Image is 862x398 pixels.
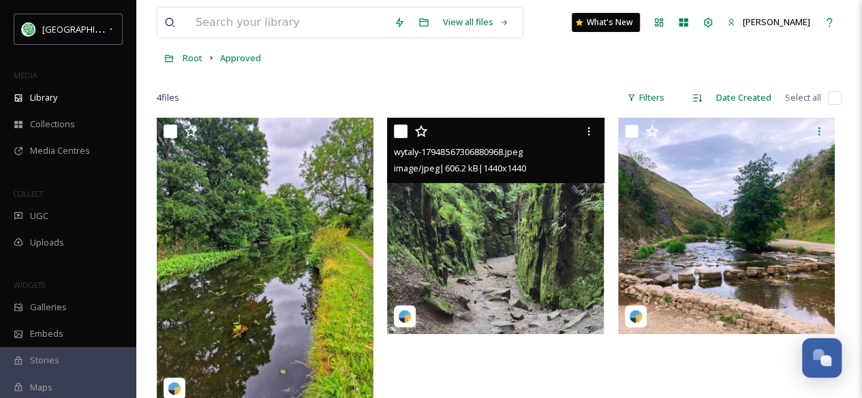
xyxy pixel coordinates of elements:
[14,280,45,290] span: WIDGETS
[30,91,57,104] span: Library
[30,118,75,131] span: Collections
[30,354,59,367] span: Stories
[189,7,387,37] input: Search your library
[394,162,525,174] span: image/jpeg | 606.2 kB | 1440 x 1440
[220,52,261,64] span: Approved
[220,50,261,66] a: Approved
[157,91,179,104] span: 4 file s
[30,144,90,157] span: Media Centres
[168,382,181,395] img: snapsea-logo.png
[30,301,67,314] span: Galleries
[629,310,643,323] img: snapsea-logo.png
[785,91,821,104] span: Select all
[14,188,43,199] span: COLLECT
[42,22,129,35] span: [GEOGRAPHIC_DATA]
[802,338,842,378] button: Open Chat
[709,84,778,111] div: Date Created
[618,118,835,334] img: richlissaman-18016728998753290.jpeg
[30,327,63,340] span: Embeds
[436,9,516,35] a: View all files
[387,118,604,334] img: wytaly-17948567306880968.jpeg
[720,9,817,35] a: [PERSON_NAME]
[572,13,640,32] a: What's New
[30,381,52,394] span: Maps
[398,310,412,323] img: snapsea-logo.png
[394,146,522,158] span: wytaly-17948567306880968.jpeg
[743,16,810,28] span: [PERSON_NAME]
[183,50,202,66] a: Root
[183,52,202,64] span: Root
[30,210,48,222] span: UGC
[30,236,64,249] span: Uploads
[620,84,671,111] div: Filters
[14,70,37,80] span: MEDIA
[22,22,35,36] img: Facebook%20Icon.png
